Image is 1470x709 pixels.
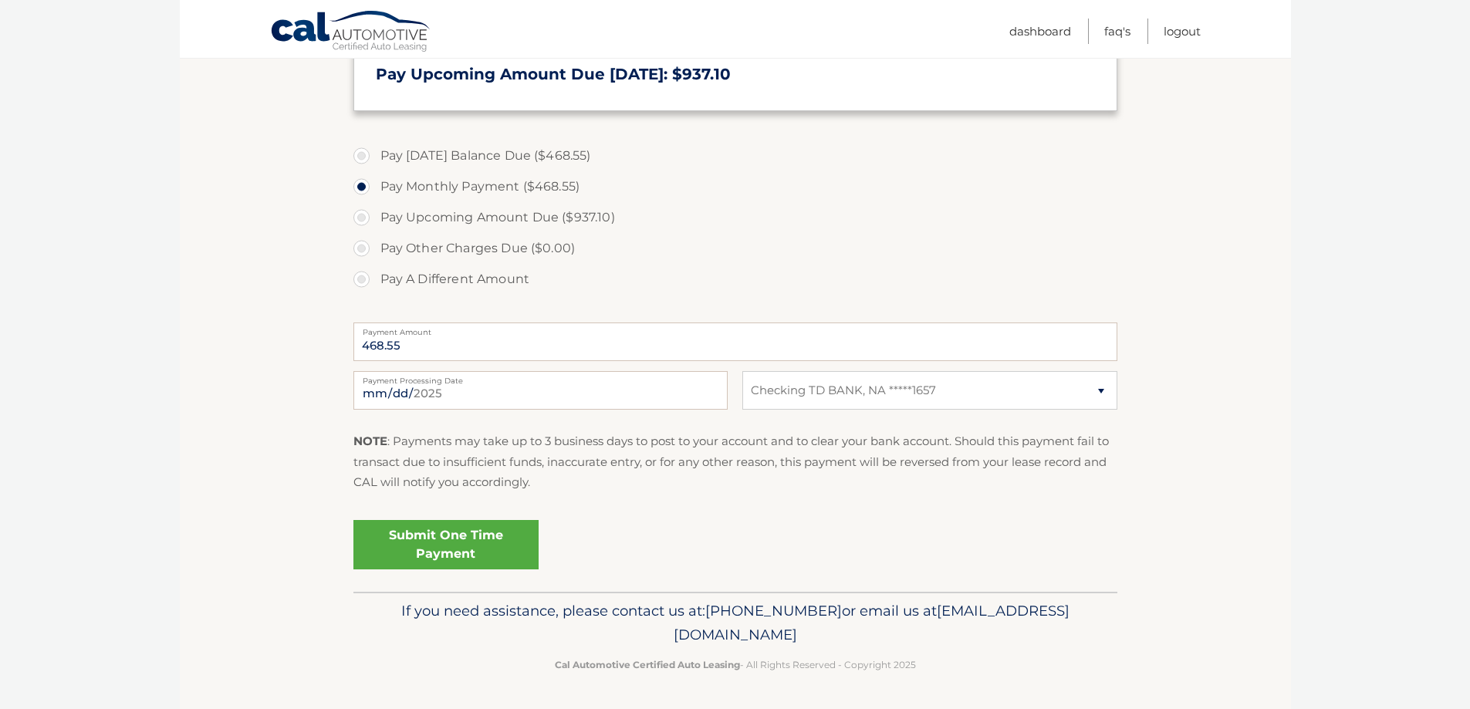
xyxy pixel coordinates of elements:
[376,65,1095,84] h3: Pay Upcoming Amount Due [DATE]: $937.10
[353,202,1117,233] label: Pay Upcoming Amount Due ($937.10)
[353,520,539,569] a: Submit One Time Payment
[353,371,728,410] input: Payment Date
[1164,19,1201,44] a: Logout
[705,602,842,620] span: [PHONE_NUMBER]
[363,599,1107,648] p: If you need assistance, please contact us at: or email us at
[353,140,1117,171] label: Pay [DATE] Balance Due ($468.55)
[353,264,1117,295] label: Pay A Different Amount
[1009,19,1071,44] a: Dashboard
[353,233,1117,264] label: Pay Other Charges Due ($0.00)
[270,10,432,55] a: Cal Automotive
[353,322,1117,335] label: Payment Amount
[363,657,1107,673] p: - All Rights Reserved - Copyright 2025
[555,659,740,670] strong: Cal Automotive Certified Auto Leasing
[353,371,728,383] label: Payment Processing Date
[1104,19,1130,44] a: FAQ's
[353,322,1117,361] input: Payment Amount
[353,434,387,448] strong: NOTE
[353,171,1117,202] label: Pay Monthly Payment ($468.55)
[353,431,1117,492] p: : Payments may take up to 3 business days to post to your account and to clear your bank account....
